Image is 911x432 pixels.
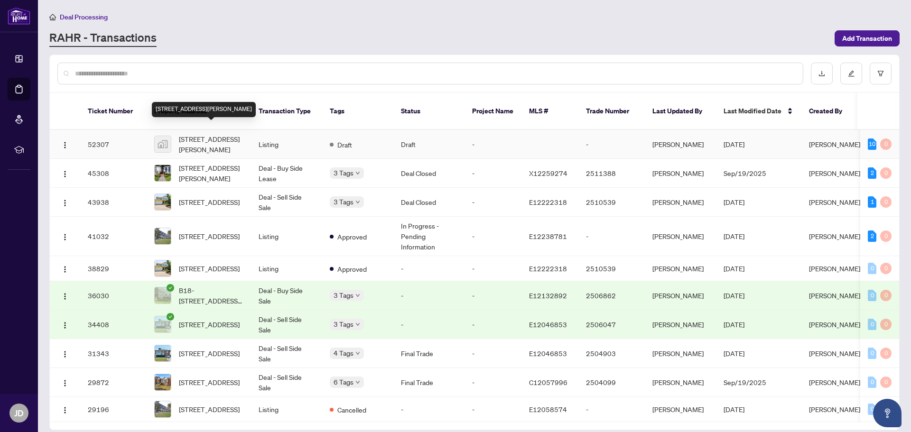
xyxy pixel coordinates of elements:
[80,159,147,188] td: 45308
[465,188,521,217] td: -
[868,167,876,179] div: 2
[809,169,860,177] span: [PERSON_NAME]
[57,137,73,152] button: Logo
[868,348,876,359] div: 0
[880,230,892,242] div: 0
[645,130,716,159] td: [PERSON_NAME]
[724,405,744,414] span: [DATE]
[880,167,892,179] div: 0
[578,188,645,217] td: 2510539
[868,404,876,415] div: 0
[179,348,240,358] span: [STREET_ADDRESS]
[724,106,781,116] span: Last Modified Date
[809,349,860,358] span: [PERSON_NAME]
[393,397,465,422] td: -
[155,228,171,244] img: thumbnail-img
[529,198,567,206] span: E12222318
[465,397,521,422] td: -
[393,217,465,256] td: In Progress - Pending Information
[873,399,902,427] button: Open asap
[645,93,716,130] th: Last Updated By
[251,256,322,281] td: Listing
[61,322,69,329] img: Logo
[578,130,645,159] td: -
[529,405,567,414] span: E12058574
[818,70,825,77] span: download
[61,141,69,149] img: Logo
[880,319,892,330] div: 0
[868,138,876,150] div: 10
[809,198,860,206] span: [PERSON_NAME]
[578,397,645,422] td: -
[393,339,465,368] td: Final Trade
[529,320,567,329] span: E12046853
[355,171,360,175] span: down
[155,136,171,152] img: thumbnail-img
[880,263,892,274] div: 0
[251,188,322,217] td: Deal - Sell Side Sale
[155,194,171,210] img: thumbnail-img
[147,93,251,130] th: Property Address
[334,196,353,207] span: 3 Tags
[724,198,744,206] span: [DATE]
[334,377,353,387] span: 6 Tags
[809,140,860,148] span: [PERSON_NAME]
[179,377,240,387] span: [STREET_ADDRESS]
[880,138,892,150] div: 0
[61,266,69,273] img: Logo
[57,194,73,210] button: Logo
[724,291,744,300] span: [DATE]
[251,310,322,339] td: Deal - Sell Side Sale
[724,169,766,177] span: Sep/19/2025
[8,7,30,25] img: logo
[809,232,860,240] span: [PERSON_NAME]
[155,345,171,361] img: thumbnail-img
[645,188,716,217] td: [PERSON_NAME]
[57,402,73,417] button: Logo
[80,217,147,256] td: 41032
[393,368,465,397] td: Final Trade
[465,339,521,368] td: -
[355,293,360,298] span: down
[57,261,73,276] button: Logo
[465,281,521,310] td: -
[80,310,147,339] td: 34408
[61,350,69,358] img: Logo
[334,167,353,178] span: 3 Tags
[578,93,645,130] th: Trade Number
[724,232,744,240] span: [DATE]
[251,159,322,188] td: Deal - Buy Side Lease
[578,256,645,281] td: 2510539
[645,256,716,281] td: [PERSON_NAME]
[251,130,322,159] td: Listing
[334,290,353,301] span: 3 Tags
[393,159,465,188] td: Deal Closed
[57,229,73,244] button: Logo
[645,281,716,310] td: [PERSON_NAME]
[355,322,360,327] span: down
[179,197,240,207] span: [STREET_ADDRESS]
[393,310,465,339] td: -
[334,348,353,358] span: 4 Tags
[724,378,766,386] span: Sep/19/2025
[179,263,240,274] span: [STREET_ADDRESS]
[251,281,322,310] td: Deal - Buy Side Sale
[337,231,367,242] span: Approved
[61,233,69,241] img: Logo
[80,339,147,368] td: 31343
[465,368,521,397] td: -
[57,288,73,303] button: Logo
[179,404,240,414] span: [STREET_ADDRESS]
[80,397,147,422] td: 29196
[155,260,171,276] img: thumbnail-img
[645,159,716,188] td: [PERSON_NAME]
[809,405,860,414] span: [PERSON_NAME]
[152,102,256,117] div: [STREET_ADDRESS][PERSON_NAME]
[529,264,567,273] span: E12222318
[61,406,69,414] img: Logo
[465,310,521,339] td: -
[49,14,56,20] span: home
[60,13,108,21] span: Deal Processing
[167,313,174,321] span: check-circle
[840,63,862,84] button: edit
